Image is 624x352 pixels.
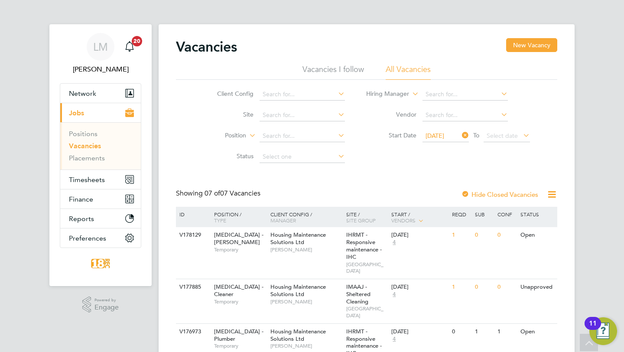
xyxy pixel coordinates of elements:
[177,207,208,222] div: ID
[450,279,472,295] div: 1
[391,239,397,246] span: 4
[391,328,448,336] div: [DATE]
[69,195,93,203] span: Finance
[60,257,141,271] a: Go to home page
[270,283,326,298] span: Housing Maintenance Solutions Ltd
[389,207,450,228] div: Start /
[260,130,345,142] input: Search for...
[270,328,326,342] span: Housing Maintenance Solutions Ltd
[473,324,495,340] div: 1
[177,227,208,243] div: V178129
[69,215,94,223] span: Reports
[302,64,364,80] li: Vacancies I follow
[495,324,518,340] div: 1
[69,130,97,138] a: Positions
[391,291,397,298] span: 4
[176,38,237,55] h2: Vacancies
[346,231,382,261] span: IHRMT - Responsive maintenance - IHC
[204,90,253,98] label: Client Config
[69,142,101,150] a: Vacancies
[391,336,397,343] span: 4
[196,131,246,140] label: Position
[450,227,472,243] div: 1
[367,131,416,139] label: Start Date
[495,207,518,222] div: Conf
[518,207,556,222] div: Status
[89,257,112,271] img: 18rec-logo-retina.png
[346,261,387,274] span: [GEOGRAPHIC_DATA]
[176,189,262,198] div: Showing
[214,328,263,342] span: [MEDICAL_DATA] - Plumber
[260,151,345,163] input: Select one
[214,342,266,349] span: Temporary
[268,207,344,228] div: Client Config /
[473,279,495,295] div: 0
[391,284,448,291] div: [DATE]
[214,298,266,305] span: Temporary
[69,109,84,117] span: Jobs
[518,324,556,340] div: Open
[205,189,260,198] span: 07 Vacancies
[69,154,105,162] a: Placements
[93,41,108,52] span: LM
[177,324,208,340] div: V176973
[60,64,141,75] span: Libby Murphy
[60,103,141,122] button: Jobs
[422,109,508,121] input: Search for...
[471,130,482,141] span: To
[260,109,345,121] input: Search for...
[487,132,518,140] span: Select date
[177,279,208,295] div: V177885
[506,38,557,52] button: New Vacancy
[391,231,448,239] div: [DATE]
[589,323,597,335] div: 11
[204,111,253,118] label: Site
[473,227,495,243] div: 0
[214,246,266,253] span: Temporary
[60,122,141,169] div: Jobs
[346,283,370,305] span: IMAAJ - Sheltered Cleaning
[473,207,495,222] div: Sub
[214,231,263,246] span: [MEDICAL_DATA] - [PERSON_NAME]
[495,227,518,243] div: 0
[391,217,416,224] span: Vendors
[60,189,141,209] button: Finance
[205,189,220,198] span: 07 of
[270,217,296,224] span: Manager
[589,317,617,345] button: Open Resource Center, 11 new notifications
[495,279,518,295] div: 0
[346,217,376,224] span: Site Group
[270,246,342,253] span: [PERSON_NAME]
[450,207,472,222] div: Reqd
[260,88,345,101] input: Search for...
[518,279,556,295] div: Unapproved
[69,176,105,184] span: Timesheets
[346,305,387,319] span: [GEOGRAPHIC_DATA]
[69,234,106,242] span: Preferences
[208,207,268,228] div: Position /
[270,298,342,305] span: [PERSON_NAME]
[94,297,119,304] span: Powered by
[60,170,141,189] button: Timesheets
[450,324,472,340] div: 0
[60,209,141,228] button: Reports
[518,227,556,243] div: Open
[204,152,253,160] label: Status
[270,342,342,349] span: [PERSON_NAME]
[60,33,141,75] a: LM[PERSON_NAME]
[121,33,138,61] a: 20
[422,88,508,101] input: Search for...
[60,84,141,103] button: Network
[426,132,444,140] span: [DATE]
[367,111,416,118] label: Vendor
[49,24,152,286] nav: Main navigation
[344,207,390,228] div: Site /
[132,36,142,46] span: 20
[214,283,263,298] span: [MEDICAL_DATA] - Cleaner
[386,64,431,80] li: All Vacancies
[461,190,538,199] label: Hide Closed Vacancies
[214,217,226,224] span: Type
[69,89,96,98] span: Network
[82,297,119,313] a: Powered byEngage
[359,90,409,98] label: Hiring Manager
